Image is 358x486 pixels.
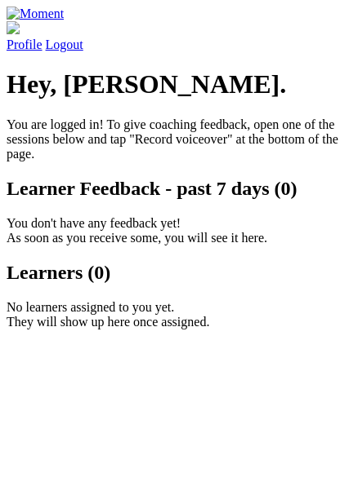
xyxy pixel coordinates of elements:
[7,216,351,245] p: You don't have any feedback yet! As soon as you receive some, you will see it here.
[7,21,351,51] a: Profile
[7,178,351,200] h2: Learner Feedback - past 7 days (0)
[7,7,64,21] img: Moment
[7,117,351,161] p: You are logged in! To give coaching feedback, open one of the sessions below and tap "Record voic...
[46,38,83,51] a: Logout
[7,69,351,99] h1: Hey, [PERSON_NAME].
[7,300,351,329] p: No learners assigned to you yet. They will show up here once assigned.
[7,21,20,34] img: default_avatar-b4e2223d03051bc43aaaccfb402a43260a3f17acc7fafc1603fdf008d6cba3c9.png
[7,262,351,284] h2: Learners (0)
